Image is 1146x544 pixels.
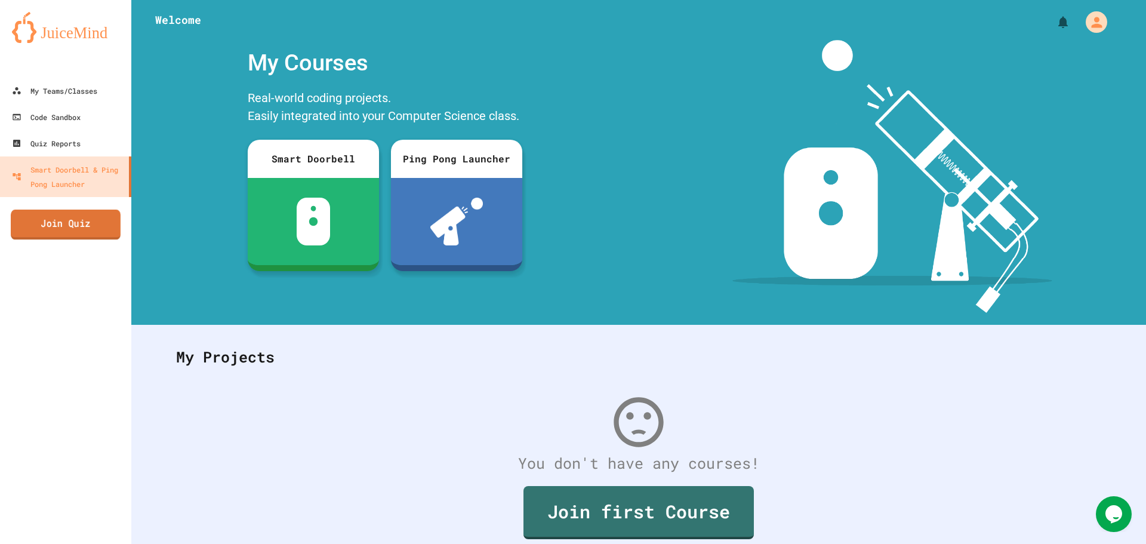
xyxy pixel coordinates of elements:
[242,86,528,131] div: Real-world coding projects. Easily integrated into your Computer Science class.
[523,486,754,539] a: Join first Course
[164,334,1113,380] div: My Projects
[12,12,119,43] img: logo-orange.svg
[297,198,331,245] img: sdb-white.svg
[12,84,97,98] div: My Teams/Classes
[164,452,1113,475] div: You don't have any courses!
[12,110,81,124] div: Code Sandbox
[12,136,81,150] div: Quiz Reports
[732,40,1052,313] img: banner-image-my-projects.png
[1073,8,1110,36] div: My Account
[12,162,124,191] div: Smart Doorbell & Ping Pong Launcher
[1096,496,1134,532] iframe: chat widget
[391,140,522,178] div: Ping Pong Launcher
[248,140,379,178] div: Smart Doorbell
[242,40,528,86] div: My Courses
[430,198,483,245] img: ppl-with-ball.png
[1034,12,1073,32] div: My Notifications
[11,210,121,239] a: Join Quiz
